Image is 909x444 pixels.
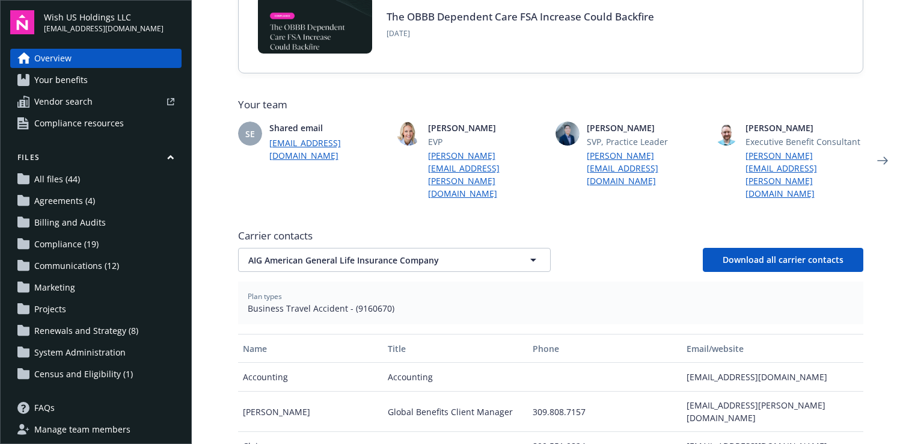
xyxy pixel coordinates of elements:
[10,343,182,362] a: System Administration
[714,122,738,146] img: photo
[428,135,546,148] span: EVP
[682,392,863,432] div: [EMAIL_ADDRESS][PERSON_NAME][DOMAIN_NAME]
[587,149,705,187] a: [PERSON_NAME][EMAIL_ADDRESS][DOMAIN_NAME]
[383,363,528,392] div: Accounting
[34,398,55,418] span: FAQs
[34,300,66,319] span: Projects
[248,302,854,315] span: Business Travel Accident - (9160670)
[682,363,863,392] div: [EMAIL_ADDRESS][DOMAIN_NAME]
[34,70,88,90] span: Your benefits
[387,28,654,39] span: [DATE]
[238,334,383,363] button: Name
[873,151,892,170] a: Next
[10,191,182,211] a: Agreements (4)
[248,254,498,267] span: AIG American General Life Insurance Company
[10,398,182,418] a: FAQs
[34,256,119,276] span: Communications (12)
[34,191,95,211] span: Agreements (4)
[388,342,523,355] div: Title
[745,149,863,200] a: [PERSON_NAME][EMAIL_ADDRESS][PERSON_NAME][DOMAIN_NAME]
[682,334,863,363] button: Email/website
[383,392,528,432] div: Global Benefits Client Manager
[10,170,182,189] a: All files (44)
[428,149,546,200] a: [PERSON_NAME][EMAIL_ADDRESS][PERSON_NAME][DOMAIN_NAME]
[10,92,182,111] a: Vendor search
[745,135,863,148] span: Executive Benefit Consultant
[10,256,182,276] a: Communications (12)
[34,420,130,439] span: Manage team members
[10,420,182,439] a: Manage team members
[10,10,34,34] img: navigator-logo.svg
[10,235,182,254] a: Compliance (19)
[243,342,378,355] div: Name
[383,334,528,363] button: Title
[528,334,682,363] button: Phone
[269,137,387,162] a: [EMAIL_ADDRESS][DOMAIN_NAME]
[44,23,164,34] span: [EMAIL_ADDRESS][DOMAIN_NAME]
[34,278,75,297] span: Marketing
[34,365,133,384] span: Census and Eligibility (1)
[533,342,677,355] div: Phone
[10,321,182,341] a: Renewals and Strategy (8)
[387,10,654,23] a: The OBBB Dependent Care FSA Increase Could Backfire
[745,122,863,134] span: [PERSON_NAME]
[34,114,124,133] span: Compliance resources
[10,152,182,167] button: Files
[44,10,182,34] button: Wish US Holdings LLC[EMAIL_ADDRESS][DOMAIN_NAME]
[10,70,182,90] a: Your benefits
[269,122,387,134] span: Shared email
[10,278,182,297] a: Marketing
[528,392,682,432] div: 309.808.7157
[10,365,182,384] a: Census and Eligibility (1)
[10,300,182,319] a: Projects
[687,342,858,355] div: Email/website
[428,122,546,134] span: [PERSON_NAME]
[238,248,551,272] button: AIG American General Life Insurance Company
[34,235,99,254] span: Compliance (19)
[34,92,93,111] span: Vendor search
[34,49,72,68] span: Overview
[397,122,421,146] img: photo
[34,343,126,362] span: System Administration
[10,49,182,68] a: Overview
[10,213,182,232] a: Billing and Audits
[245,128,255,140] span: SE
[34,321,138,341] span: Renewals and Strategy (8)
[238,97,863,112] span: Your team
[587,135,705,148] span: SVP, Practice Leader
[238,363,383,392] div: Accounting
[248,291,854,302] span: Plan types
[723,254,843,265] span: Download all carrier contacts
[703,248,863,272] button: Download all carrier contacts
[555,122,580,146] img: photo
[10,114,182,133] a: Compliance resources
[238,392,383,432] div: [PERSON_NAME]
[34,170,80,189] span: All files (44)
[34,213,106,232] span: Billing and Audits
[587,122,705,134] span: [PERSON_NAME]
[238,229,863,243] span: Carrier contacts
[44,11,164,23] span: Wish US Holdings LLC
